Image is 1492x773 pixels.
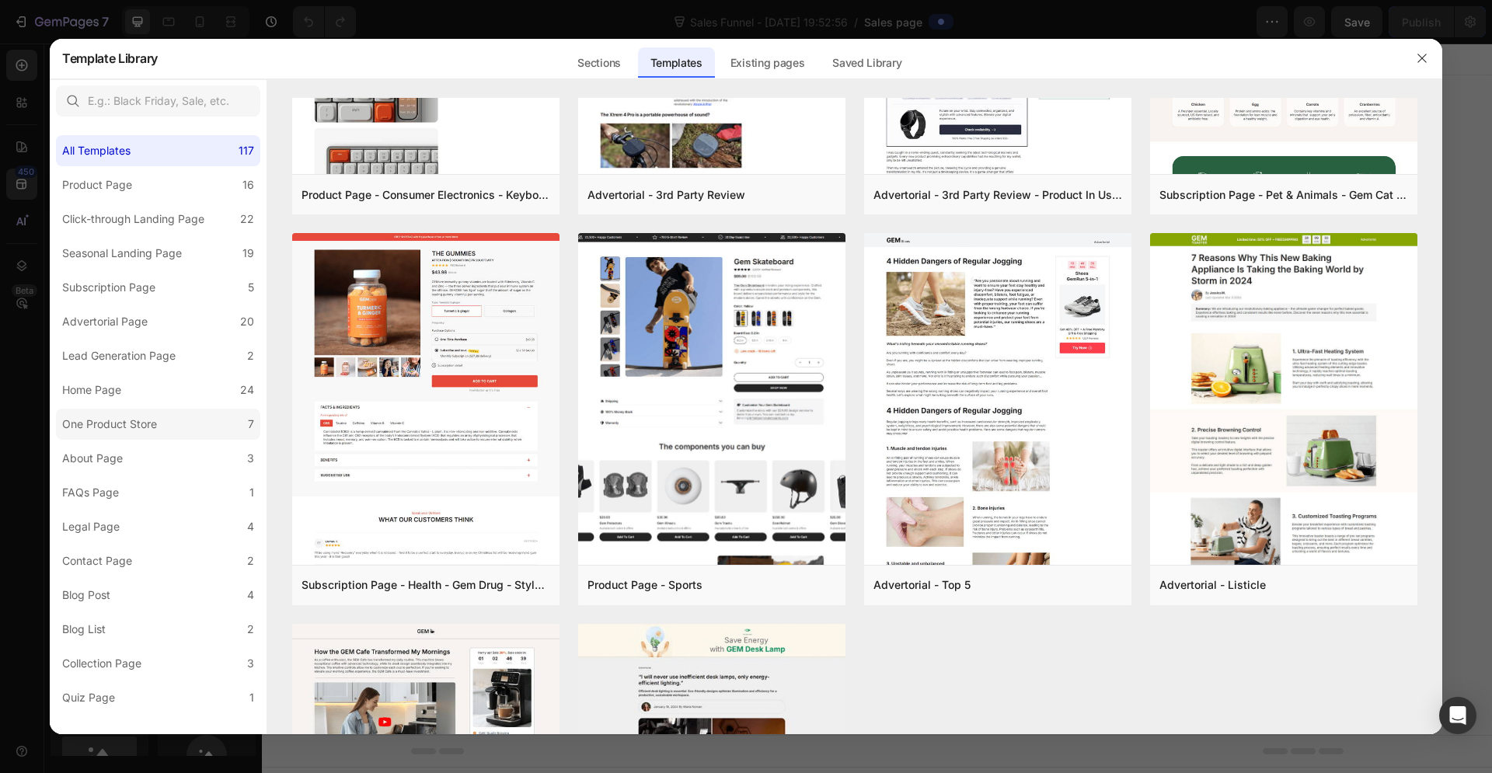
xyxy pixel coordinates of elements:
div: 7 [248,415,254,434]
div: Home Page [62,381,121,399]
div: 19 [242,244,254,263]
div: Blog Post [62,586,110,604]
h2: Template Library [62,38,158,78]
div: Advertorial - Top 5 [873,576,971,594]
div: 3 [247,449,254,468]
div: Advertorial - 3rd Party Review [587,186,745,204]
div: 4 [247,517,254,536]
div: Subscription Page [62,278,155,297]
div: Start building with Sections/Elements or [497,369,733,388]
div: Templates [638,47,715,78]
div: Contact Page [62,552,132,570]
div: 2 [247,620,254,639]
div: Advertorial - Listicle [1159,576,1266,594]
div: 3 [247,654,254,673]
div: One Product Store [62,415,157,434]
div: Product Page [62,176,132,194]
div: Open Intercom Messenger [1439,697,1476,734]
div: Subscription Page - Health - Gem Drug - Style 2 [302,576,550,594]
div: Advertorial Page [62,312,148,331]
div: 16 [242,176,254,194]
div: Click-through Landing Page [62,210,204,228]
div: About Page [62,449,123,468]
div: Existing pages [718,47,817,78]
div: 2 [247,552,254,570]
div: 24 [240,381,254,399]
div: Blog List [62,620,106,639]
div: 2 [247,346,254,365]
div: Advertorial - 3rd Party Review - Product In Use Image [873,186,1122,204]
div: Collection Page [62,654,141,673]
div: Seasonal Landing Page [62,244,182,263]
div: Saved Library [820,47,914,78]
div: Subscription Page - Pet & Animals - Gem Cat Food - Style 3 [1159,186,1408,204]
div: Legal Page [62,517,120,536]
div: Start with Generating from URL or image [511,487,720,500]
div: FAQs Page [62,483,119,502]
button: Explore templates [643,400,774,431]
div: Product Page - Consumer Electronics - Keyboard [302,186,550,204]
div: 4 [247,586,254,604]
div: 5 [248,278,254,297]
div: Quiz Page [62,688,115,707]
div: 20 [240,312,254,331]
button: Use existing page designs [456,400,633,431]
div: 1 [249,688,254,707]
div: All Templates [62,141,131,160]
div: 22 [240,210,254,228]
div: 117 [239,141,254,160]
input: E.g.: Black Friday, Sale, etc. [56,85,260,117]
div: Product Page - Sports [587,576,702,594]
div: Lead Generation Page [62,346,176,365]
div: 1 [249,483,254,502]
div: Sections [565,47,633,78]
